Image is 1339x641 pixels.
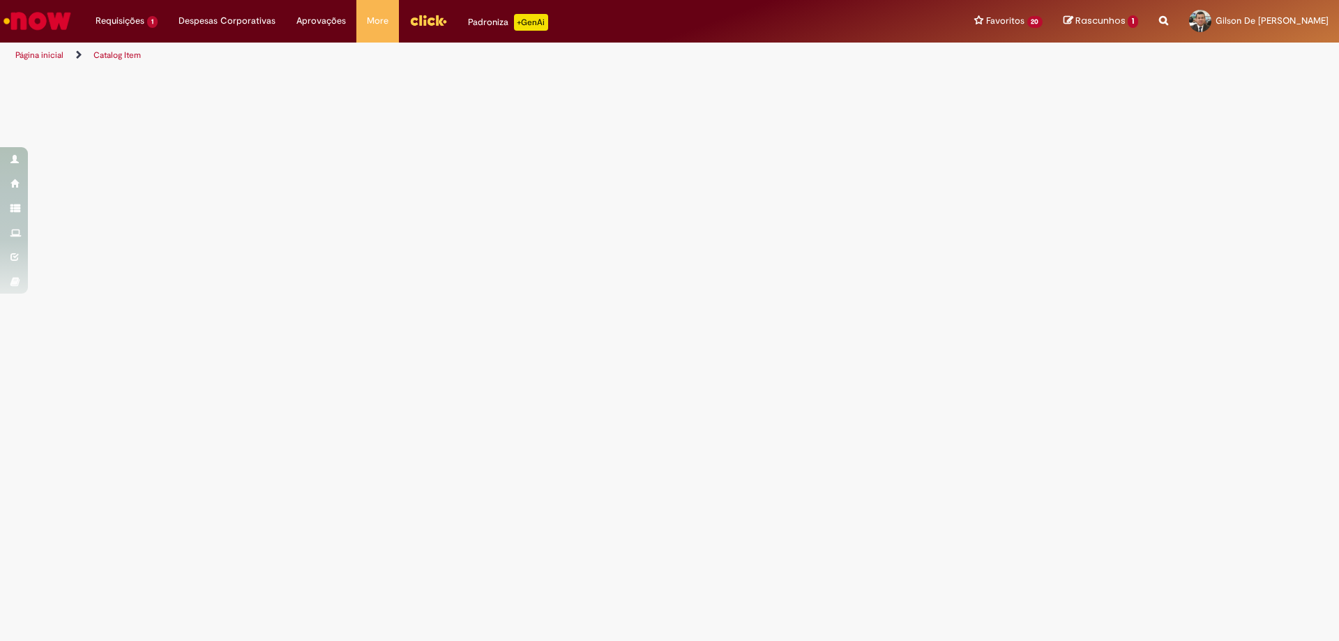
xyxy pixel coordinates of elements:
[1075,14,1126,27] span: Rascunhos
[1128,15,1138,28] span: 1
[1064,15,1138,28] a: Rascunhos
[179,14,275,28] span: Despesas Corporativas
[147,16,158,28] span: 1
[96,14,144,28] span: Requisições
[1216,15,1329,27] span: Gilson De [PERSON_NAME]
[367,14,388,28] span: More
[10,43,882,68] ul: Trilhas de página
[1027,16,1043,28] span: 20
[15,50,63,61] a: Página inicial
[296,14,346,28] span: Aprovações
[93,50,141,61] a: Catalog Item
[468,14,548,31] div: Padroniza
[986,14,1024,28] span: Favoritos
[409,10,447,31] img: click_logo_yellow_360x200.png
[1,7,73,35] img: ServiceNow
[514,14,548,31] p: +GenAi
